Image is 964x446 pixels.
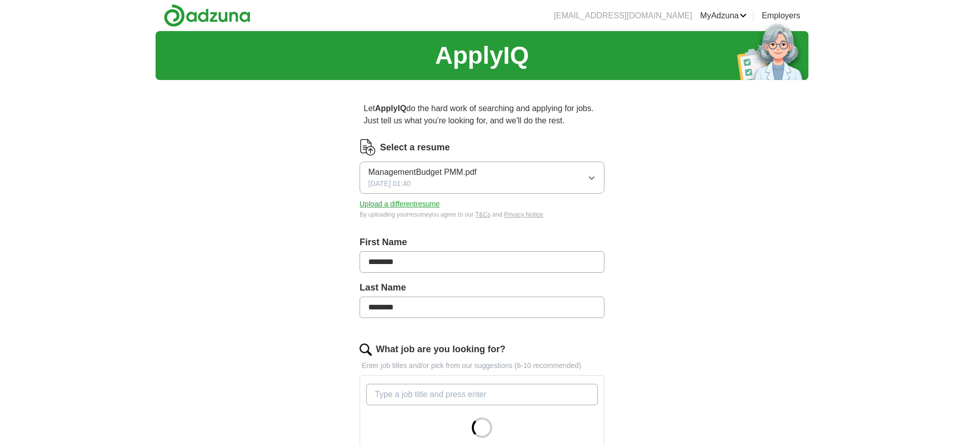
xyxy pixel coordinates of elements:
[360,281,604,295] label: Last Name
[360,210,604,219] div: By uploading your resume you agree to our and .
[164,4,250,27] img: Adzuna logo
[360,199,440,209] button: Upload a differentresume
[380,141,450,154] label: Select a resume
[375,104,406,113] strong: ApplyIQ
[554,10,692,22] li: [EMAIL_ADDRESS][DOMAIN_NAME]
[360,360,604,371] p: Enter job titles and/or pick from our suggestions (6-10 recommended)
[360,235,604,249] label: First Name
[368,166,477,178] span: ManagementBudget PMM.pdf
[360,98,604,131] p: Let do the hard work of searching and applying for jobs. Just tell us what you're looking for, an...
[762,10,800,22] a: Employers
[360,162,604,194] button: ManagementBudget PMM.pdf[DATE] 01:40
[700,10,747,22] a: MyAdzuna
[368,178,411,189] span: [DATE] 01:40
[360,139,376,155] img: CV Icon
[376,343,505,356] label: What job are you looking for?
[435,37,529,74] h1: ApplyIQ
[504,211,543,218] a: Privacy Notice
[366,384,598,405] input: Type a job title and press enter
[360,344,372,356] img: search.png
[475,211,491,218] a: T&Cs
